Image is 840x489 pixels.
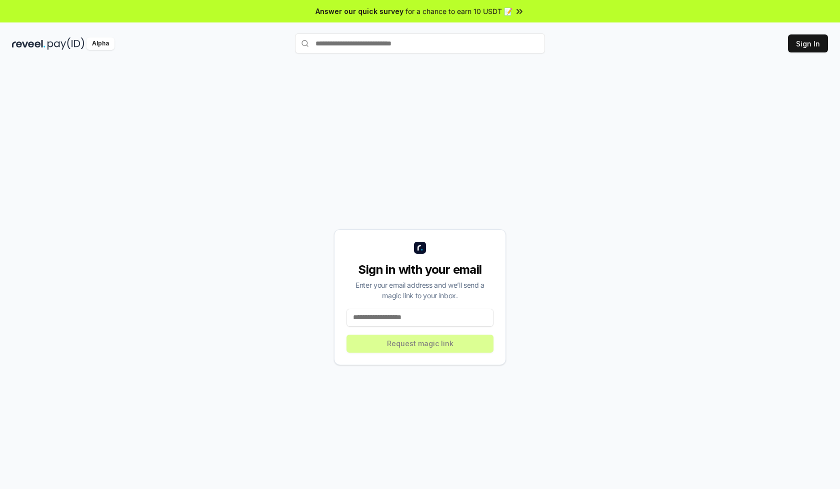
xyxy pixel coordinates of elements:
[86,37,114,50] div: Alpha
[414,242,426,254] img: logo_small
[315,6,403,16] span: Answer our quick survey
[47,37,84,50] img: pay_id
[346,280,493,301] div: Enter your email address and we’ll send a magic link to your inbox.
[346,262,493,278] div: Sign in with your email
[788,34,828,52] button: Sign In
[405,6,512,16] span: for a chance to earn 10 USDT 📝
[12,37,45,50] img: reveel_dark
